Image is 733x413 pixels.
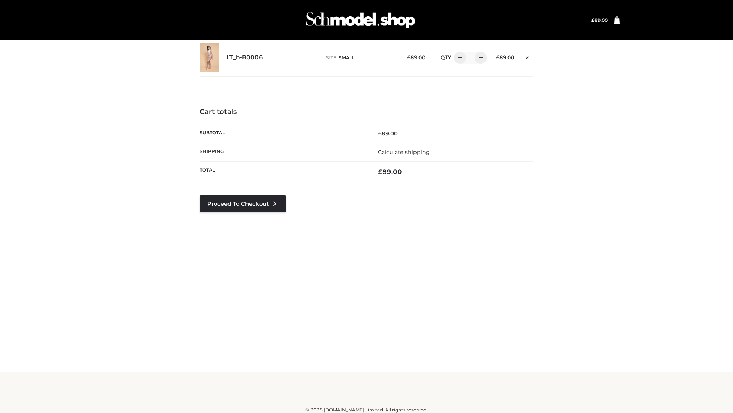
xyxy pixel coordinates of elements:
h4: Cart totals [200,108,533,116]
bdi: 89.00 [407,54,425,60]
bdi: 89.00 [378,130,398,137]
a: Remove this item [522,52,533,62]
th: Shipping [200,143,366,161]
span: £ [496,54,499,60]
span: £ [378,130,381,137]
p: size : [326,54,395,61]
span: £ [407,54,410,60]
span: £ [378,168,382,176]
span: SMALL [339,55,355,60]
bdi: 89.00 [591,17,608,23]
a: Proceed to Checkout [200,195,286,212]
bdi: 89.00 [378,168,402,176]
a: Calculate shipping [378,149,430,156]
a: LT_b-B0006 [226,54,263,61]
span: £ [591,17,594,23]
th: Total [200,162,366,182]
img: Schmodel Admin 964 [303,5,418,35]
th: Subtotal [200,124,366,143]
div: QTY: [433,52,484,64]
bdi: 89.00 [496,54,514,60]
a: £89.00 [591,17,608,23]
img: LT_b-B0006 - SMALL [200,43,219,72]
